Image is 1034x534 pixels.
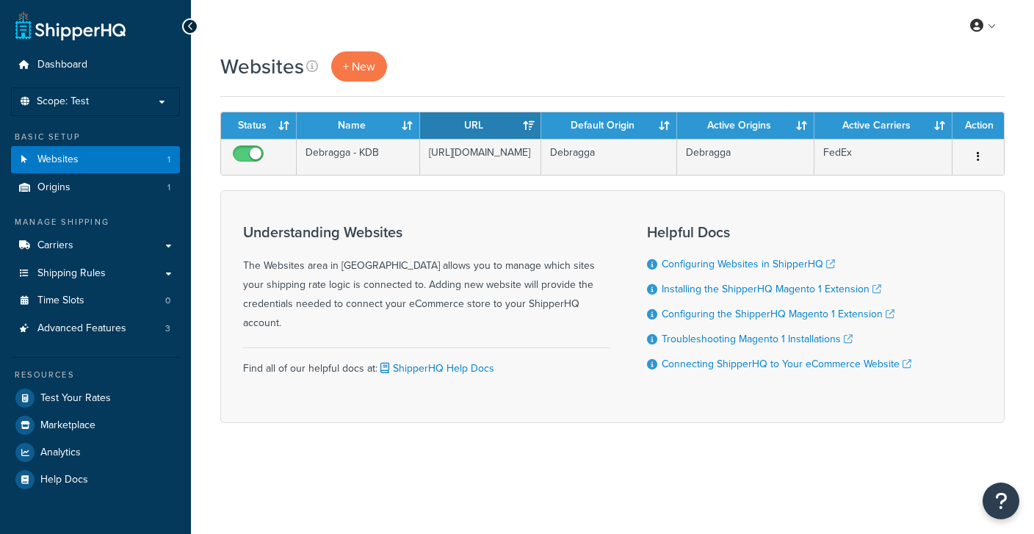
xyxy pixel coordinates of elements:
h3: Understanding Websites [243,224,610,240]
div: Resources [11,369,180,381]
td: [URL][DOMAIN_NAME] [420,139,540,175]
span: Advanced Features [37,322,126,335]
span: 1 [167,154,170,166]
td: Debragga [677,139,814,175]
div: Basic Setup [11,131,180,143]
a: Installing the ShipperHQ Magento 1 Extension [662,281,881,297]
button: Open Resource Center [983,483,1019,519]
a: Websites 1 [11,146,180,173]
li: Time Slots [11,287,180,314]
span: Websites [37,154,79,166]
th: Active Carriers: activate to sort column ascending [814,112,952,139]
h3: Helpful Docs [647,224,911,240]
div: Find all of our helpful docs at: [243,347,610,378]
a: Test Your Rates [11,385,180,411]
span: Carriers [37,239,73,252]
h1: Websites [220,52,304,81]
a: Dashboard [11,51,180,79]
a: Connecting ShipperHQ to Your eCommerce Website [662,356,911,372]
span: Origins [37,181,70,194]
span: 1 [167,181,170,194]
li: Websites [11,146,180,173]
span: Analytics [40,447,81,459]
div: Manage Shipping [11,216,180,228]
span: 0 [165,295,170,307]
a: Help Docs [11,466,180,493]
span: Scope: Test [37,95,89,108]
span: Marketplace [40,419,95,432]
a: Analytics [11,439,180,466]
a: Time Slots 0 [11,287,180,314]
a: Configuring Websites in ShipperHQ [662,256,835,272]
li: Origins [11,174,180,201]
a: Shipping Rules [11,260,180,287]
span: Test Your Rates [40,392,111,405]
th: Default Origin: activate to sort column ascending [541,112,678,139]
a: + New [331,51,387,82]
a: Advanced Features 3 [11,315,180,342]
span: 3 [165,322,170,335]
a: ShipperHQ Help Docs [377,361,494,376]
a: Configuring the ShipperHQ Magento 1 Extension [662,306,894,322]
a: ShipperHQ Home [15,11,126,40]
a: Carriers [11,232,180,259]
span: Time Slots [37,295,84,307]
div: The Websites area in [GEOGRAPHIC_DATA] allows you to manage which sites your shipping rate logic ... [243,224,610,333]
a: Troubleshooting Magento 1 Installations [662,331,853,347]
th: Action [952,112,1004,139]
td: Debragga [541,139,678,175]
span: Dashboard [37,59,87,71]
a: Origins 1 [11,174,180,201]
span: Help Docs [40,474,88,486]
th: URL: activate to sort column ascending [420,112,540,139]
th: Active Origins: activate to sort column ascending [677,112,814,139]
span: Shipping Rules [37,267,106,280]
li: Advanced Features [11,315,180,342]
td: Debragga - KDB [297,139,420,175]
span: + New [343,58,375,75]
td: FedEx [814,139,952,175]
a: Marketplace [11,412,180,439]
th: Name: activate to sort column ascending [297,112,420,139]
th: Status: activate to sort column ascending [221,112,297,139]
